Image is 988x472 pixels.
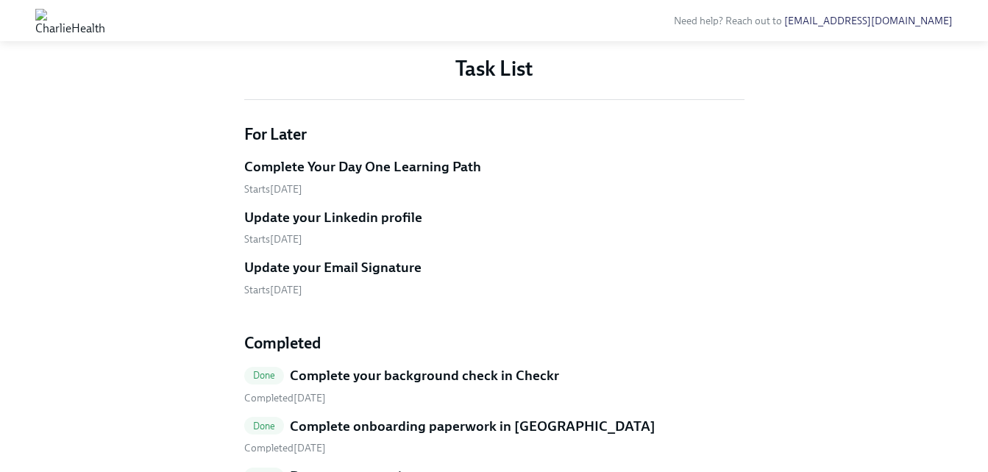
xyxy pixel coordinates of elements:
[244,258,744,297] a: Update your Email SignatureStarts[DATE]
[244,157,744,196] a: Complete Your Day One Learning PathStarts[DATE]
[244,258,422,277] h5: Update your Email Signature
[244,183,302,196] span: Monday, September 8th 2025, 10:00 am
[674,15,953,27] span: Need help? Reach out to
[244,421,285,432] span: Done
[244,284,302,296] span: Monday, September 8th 2025, 10:00 am
[244,392,326,404] span: Thursday, August 21st 2025, 11:29 am
[244,417,744,456] a: DoneComplete onboarding paperwork in [GEOGRAPHIC_DATA] Completed[DATE]
[244,208,744,247] a: Update your Linkedin profileStarts[DATE]
[244,332,744,354] h4: Completed
[244,366,744,405] a: DoneComplete your background check in Checkr Completed[DATE]
[244,208,422,227] h5: Update your Linkedin profile
[35,9,105,32] img: CharlieHealth
[244,442,326,454] span: Thursday, August 21st 2025, 11:29 am
[784,15,953,27] a: [EMAIL_ADDRESS][DOMAIN_NAME]
[290,366,559,385] h5: Complete your background check in Checkr
[244,55,744,82] p: Task List
[290,417,655,436] h5: Complete onboarding paperwork in [GEOGRAPHIC_DATA]
[244,157,481,176] h5: Complete Your Day One Learning Path
[244,370,285,381] span: Done
[244,233,302,246] span: Monday, September 8th 2025, 10:00 am
[244,124,744,146] h4: For Later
